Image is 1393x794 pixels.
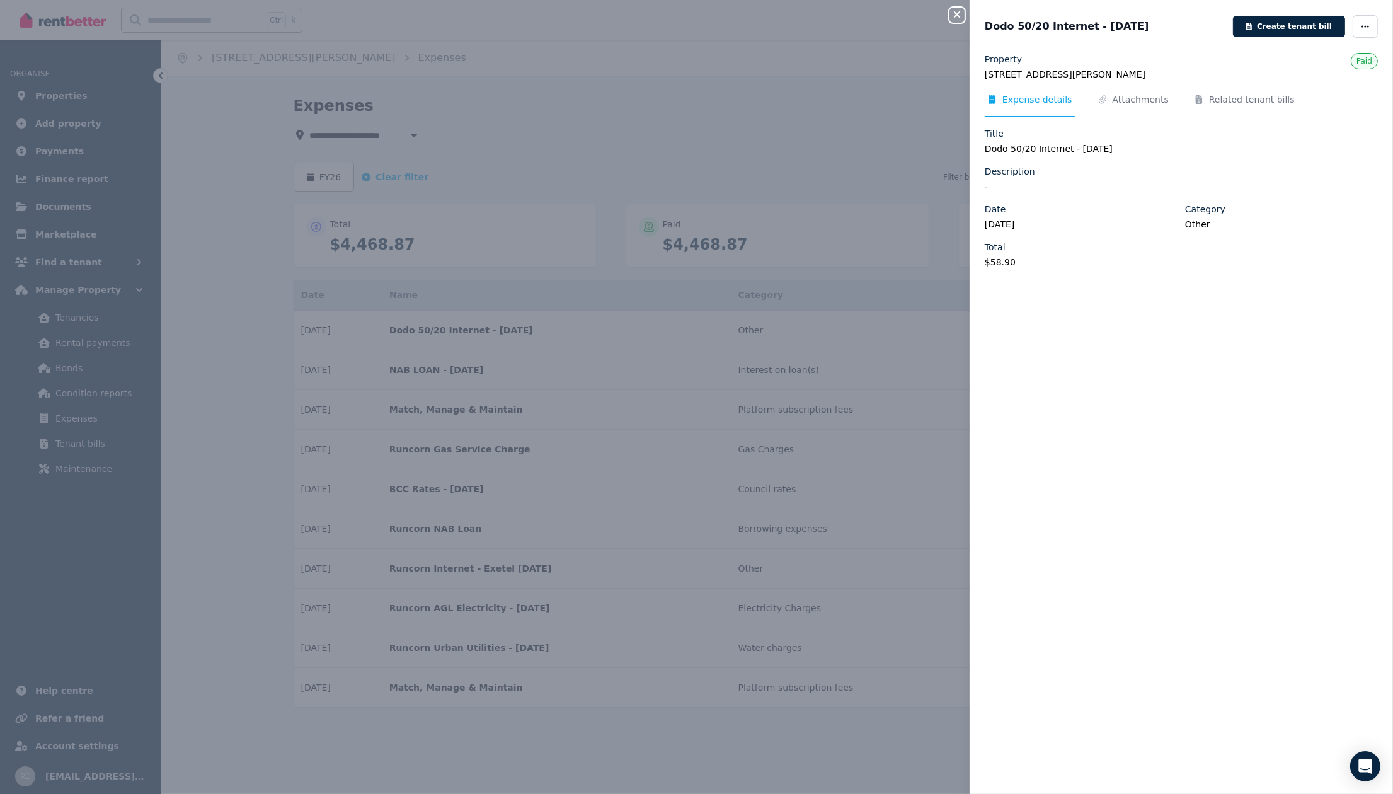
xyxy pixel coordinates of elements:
span: Paid [1356,57,1372,66]
label: Total [985,241,1006,253]
button: Create tenant bill [1233,16,1345,37]
span: Expense details [1002,93,1072,106]
legend: Dodo 50/20 Internet - [DATE] [985,142,1378,155]
nav: Tabs [985,93,1378,117]
span: Attachments [1113,93,1169,106]
legend: [DATE] [985,218,1178,231]
label: Title [985,127,1004,140]
legend: Other [1185,218,1378,231]
legend: $58.90 [985,256,1178,268]
label: Category [1185,203,1225,216]
label: Description [985,165,1035,178]
label: Date [985,203,1006,216]
legend: [STREET_ADDRESS][PERSON_NAME] [985,68,1378,81]
span: Dodo 50/20 Internet - [DATE] [985,19,1149,34]
span: Related tenant bills [1209,93,1295,106]
div: Open Intercom Messenger [1350,751,1380,781]
label: Property [985,53,1022,66]
legend: - [985,180,1378,193]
